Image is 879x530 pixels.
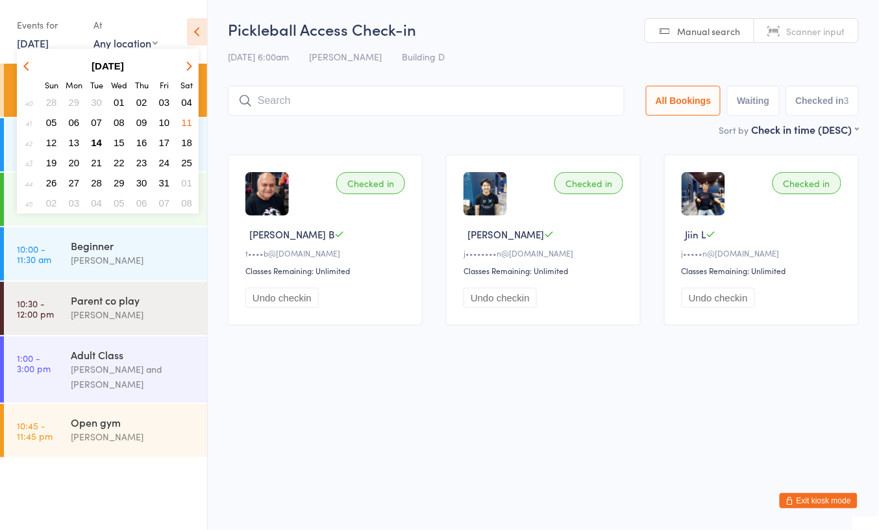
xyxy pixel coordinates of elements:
[64,194,84,212] button: 03
[155,194,175,212] button: 07
[155,174,175,192] button: 31
[678,25,741,38] span: Manual search
[92,60,124,71] strong: [DATE]
[86,154,106,171] button: 21
[91,197,102,208] span: 04
[4,64,207,117] a: 6:00 -4:00 pmPickleball Access[PERSON_NAME]
[64,154,84,171] button: 20
[25,198,32,208] em: 45
[4,118,207,171] a: 8:30 -10:00 amBeginner[PERSON_NAME]
[177,174,197,192] button: 01
[464,247,627,259] div: j••••••••n@[DOMAIN_NAME]
[69,177,80,188] span: 27
[136,157,147,168] span: 23
[155,114,175,131] button: 10
[245,288,319,308] button: Undo checkin
[719,123,749,136] label: Sort by
[686,227,706,241] span: Jiin L
[42,194,62,212] button: 02
[181,137,192,148] span: 18
[4,173,207,226] a: 10:00 -12:00 pmIntermediate/HP[PERSON_NAME]
[159,197,170,208] span: 07
[181,197,192,208] span: 08
[4,404,207,457] a: 10:45 -11:45 pmOpen gym[PERSON_NAME]
[780,493,858,509] button: Exit kiosk mode
[69,197,80,208] span: 03
[114,177,125,188] span: 29
[86,114,106,131] button: 07
[136,137,147,148] span: 16
[17,36,49,50] a: [DATE]
[159,137,170,148] span: 17
[464,172,507,216] img: image1717244830.png
[109,154,129,171] button: 22
[155,154,175,171] button: 24
[17,244,51,264] time: 10:00 - 11:30 am
[228,18,859,40] h2: Pickleball Access Check-in
[752,122,859,136] div: Check in time (DESC)
[17,14,80,36] div: Events for
[46,117,57,128] span: 05
[682,288,755,308] button: Undo checkin
[245,172,289,216] img: image1675874241.png
[42,134,62,151] button: 12
[93,36,158,50] div: Any location
[181,177,192,188] span: 01
[25,97,32,108] em: 40
[71,347,196,362] div: Adult Class
[114,117,125,128] span: 08
[42,114,62,131] button: 05
[181,117,192,128] span: 11
[71,415,196,429] div: Open gym
[844,95,849,106] div: 3
[86,134,106,151] button: 14
[132,134,152,151] button: 16
[25,158,32,168] em: 43
[109,134,129,151] button: 15
[773,172,841,194] div: Checked in
[228,86,625,116] input: Search
[159,157,170,168] span: 24
[155,134,175,151] button: 17
[71,307,196,322] div: [PERSON_NAME]
[177,154,197,171] button: 25
[69,157,80,168] span: 20
[682,247,845,259] div: j•••••n@[DOMAIN_NAME]
[155,94,175,111] button: 03
[682,265,845,276] div: Classes Remaining: Unlimited
[109,194,129,212] button: 05
[464,288,537,308] button: Undo checkin
[64,134,84,151] button: 13
[64,94,84,111] button: 29
[132,194,152,212] button: 06
[45,79,58,90] small: Sunday
[64,174,84,192] button: 27
[91,117,102,128] span: 07
[132,114,152,131] button: 09
[66,79,82,90] small: Monday
[91,177,102,188] span: 28
[64,114,84,131] button: 06
[228,50,289,63] span: [DATE] 6:00am
[86,174,106,192] button: 28
[69,137,80,148] span: 13
[136,197,147,208] span: 06
[132,174,152,192] button: 30
[177,94,197,111] button: 04
[109,114,129,131] button: 08
[136,177,147,188] span: 30
[86,194,106,212] button: 04
[46,137,57,148] span: 12
[180,79,193,90] small: Saturday
[71,238,196,253] div: Beginner
[402,50,445,63] span: Building D
[467,227,544,241] span: [PERSON_NAME]
[91,97,102,108] span: 30
[727,86,779,116] button: Waiting
[309,50,382,63] span: [PERSON_NAME]
[4,227,207,281] a: 10:00 -11:30 amBeginner[PERSON_NAME]
[71,253,196,268] div: [PERSON_NAME]
[17,298,54,319] time: 10:30 - 12:00 pm
[69,97,80,108] span: 29
[160,79,169,90] small: Friday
